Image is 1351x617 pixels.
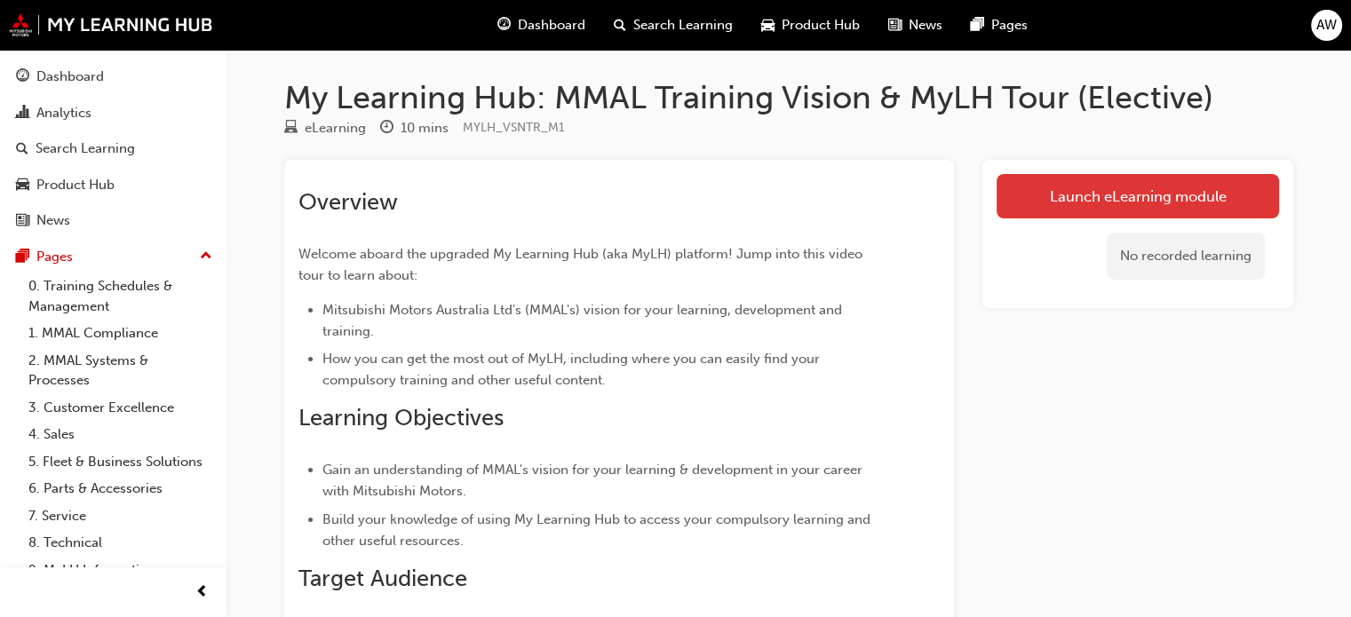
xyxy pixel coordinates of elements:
a: car-iconProduct Hub [747,7,874,44]
span: Pages [991,15,1028,36]
span: Learning Objectives [298,404,504,431]
span: learningResourceType_ELEARNING-icon [284,121,298,137]
a: 9. MyLH Information [21,557,219,584]
span: prev-icon [195,581,209,604]
div: Search Learning [36,138,135,159]
span: up-icon [200,245,212,268]
span: search-icon [16,141,28,157]
a: Analytics [7,97,219,130]
a: 6. Parts & Accessories [21,475,219,502]
span: News [909,15,942,36]
div: News [36,210,70,231]
span: car-icon [761,14,775,36]
h1: My Learning Hub: MMAL Training Vision & MyLH Tour (Elective) [284,78,1293,117]
span: chart-icon [16,106,29,122]
img: mmal [9,13,213,36]
button: AW [1311,10,1342,41]
a: 0. Training Schedules & Management [21,273,219,320]
div: Analytics [36,103,91,123]
a: 1. MMAL Compliance [21,320,219,347]
span: Welcome aboard the upgraded My Learning Hub (aka MyLH) platform! Jump into this video tour to lea... [298,246,866,283]
span: Gain an understanding of MMAL's vision for your learning & development in your career with Mitsub... [322,462,866,499]
a: Dashboard [7,60,219,93]
span: search-icon [614,14,626,36]
span: How you can get the most out of MyLH, including where you can easily find your compulsory trainin... [322,351,823,388]
span: car-icon [16,178,29,194]
span: guage-icon [16,69,29,85]
span: pages-icon [971,14,984,36]
span: Product Hub [782,15,860,36]
span: pages-icon [16,249,29,265]
a: pages-iconPages [957,7,1042,44]
div: No recorded learning [1107,233,1265,280]
button: DashboardAnalyticsSearch LearningProduct HubNews [7,57,219,241]
a: 4. Sales [21,421,219,448]
a: Launch eLearning module [997,174,1279,218]
span: AW [1316,15,1337,36]
span: guage-icon [497,14,511,36]
span: Overview [298,188,398,216]
a: 8. Technical [21,529,219,557]
span: clock-icon [380,121,393,137]
div: eLearning [305,118,366,138]
a: guage-iconDashboard [483,7,600,44]
div: Dashboard [36,67,104,87]
span: Search Learning [633,15,733,36]
a: 7. Service [21,502,219,530]
span: Mitsubishi Motors Australia Ltd's (MMAL's) vision for your learning, development and training. [322,302,846,339]
span: news-icon [16,213,29,229]
a: News [7,204,219,237]
span: news-icon [888,14,902,36]
a: 5. Fleet & Business Solutions [21,448,219,476]
div: 10 mins [401,118,449,138]
a: news-iconNews [874,7,957,44]
a: Search Learning [7,132,219,165]
span: Target Audience [298,565,467,592]
div: Product Hub [36,175,115,195]
button: Pages [7,241,219,273]
a: search-iconSearch Learning [600,7,747,44]
span: Learning resource code [463,120,565,135]
span: Dashboard [518,15,585,36]
div: Type [284,117,366,139]
div: Duration [380,117,449,139]
a: Product Hub [7,169,219,202]
span: Build your knowledge of using My Learning Hub to access your compulsory learning and other useful... [322,511,874,549]
div: Pages [36,247,73,267]
a: 3. Customer Excellence [21,394,219,422]
a: 2. MMAL Systems & Processes [21,347,219,394]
